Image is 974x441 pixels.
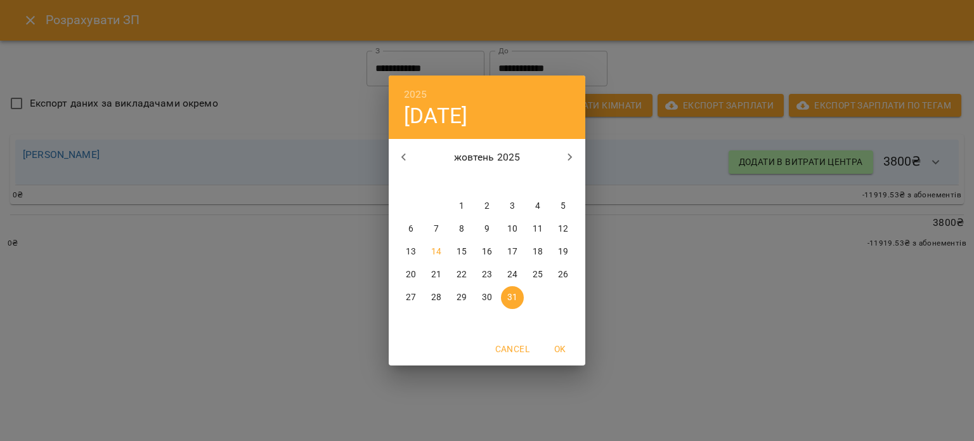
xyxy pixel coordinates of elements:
p: 4 [535,200,540,213]
button: 21 [425,263,448,286]
p: 13 [406,246,416,258]
button: 16 [476,240,498,263]
button: 6 [399,218,422,240]
button: 10 [501,218,524,240]
button: 20 [399,263,422,286]
button: 13 [399,240,422,263]
p: 10 [507,223,517,235]
p: 31 [507,291,517,304]
button: 1 [450,195,473,218]
button: 23 [476,263,498,286]
p: 3 [510,200,515,213]
p: 26 [558,268,568,281]
button: 24 [501,263,524,286]
p: 20 [406,268,416,281]
button: 26 [552,263,575,286]
p: 27 [406,291,416,304]
p: 11 [533,223,543,235]
span: чт [476,176,498,188]
p: 1 [459,200,464,213]
button: [DATE] [404,103,467,129]
p: 25 [533,268,543,281]
button: 15 [450,240,473,263]
p: 21 [431,268,441,281]
p: 2 [484,200,490,213]
span: сб [526,176,549,188]
span: вт [425,176,448,188]
p: 15 [457,246,467,258]
p: 14 [431,246,441,258]
p: 24 [507,268,517,281]
span: пт [501,176,524,188]
p: 12 [558,223,568,235]
p: 7 [434,223,439,235]
button: 5 [552,195,575,218]
button: 22 [450,263,473,286]
p: 23 [482,268,492,281]
p: 28 [431,291,441,304]
button: 17 [501,240,524,263]
p: 22 [457,268,467,281]
p: 18 [533,246,543,258]
span: Cancel [495,341,529,357]
button: 31 [501,286,524,309]
p: жовтень 2025 [419,150,555,165]
button: 4 [526,195,549,218]
button: 11 [526,218,549,240]
button: 29 [450,286,473,309]
button: 8 [450,218,473,240]
button: 28 [425,286,448,309]
span: пн [399,176,422,188]
button: 7 [425,218,448,240]
p: 30 [482,291,492,304]
p: 17 [507,246,517,258]
button: Cancel [490,338,535,360]
button: 9 [476,218,498,240]
button: 19 [552,240,575,263]
span: OK [545,341,575,357]
span: нд [552,176,575,188]
p: 16 [482,246,492,258]
p: 19 [558,246,568,258]
button: 27 [399,286,422,309]
p: 5 [561,200,566,213]
p: 6 [408,223,413,235]
p: 8 [459,223,464,235]
button: 18 [526,240,549,263]
button: 30 [476,286,498,309]
button: 3 [501,195,524,218]
button: 12 [552,218,575,240]
button: 25 [526,263,549,286]
button: OK [540,338,580,360]
p: 29 [457,291,467,304]
button: 2025 [404,86,427,103]
button: 2 [476,195,498,218]
span: ср [450,176,473,188]
button: 14 [425,240,448,263]
p: 9 [484,223,490,235]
